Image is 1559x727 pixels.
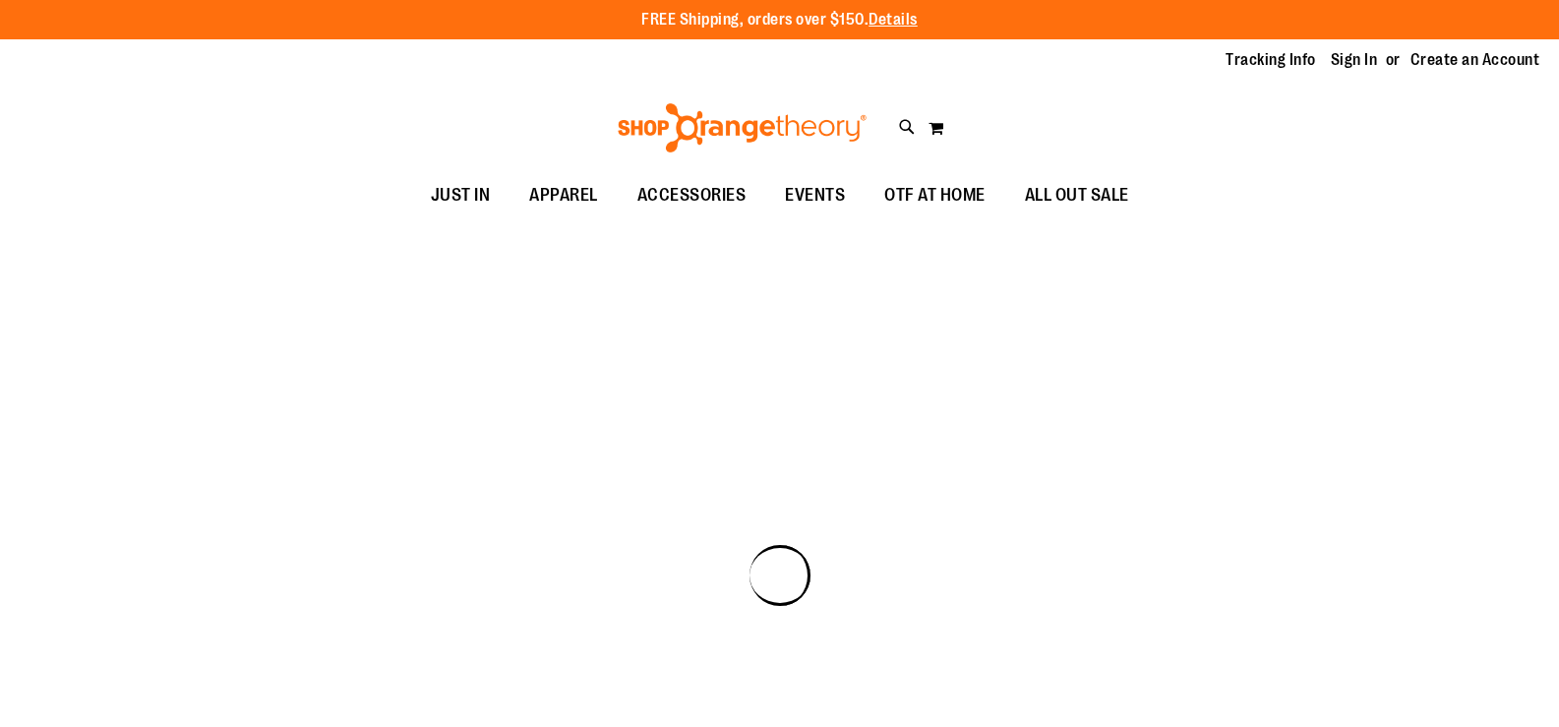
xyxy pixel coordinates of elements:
span: APPAREL [529,173,598,217]
a: Sign In [1331,49,1378,71]
a: ACCESSORIES [618,173,766,218]
img: Shop Orangetheory [615,103,869,152]
span: EVENTS [785,173,845,217]
p: FREE Shipping, orders over $150. [641,9,918,31]
span: ALL OUT SALE [1025,173,1129,217]
a: APPAREL [510,173,618,218]
a: JUST IN [411,173,510,218]
span: OTF AT HOME [884,173,986,217]
span: JUST IN [431,173,491,217]
span: ACCESSORIES [637,173,747,217]
a: EVENTS [765,173,865,218]
a: Details [869,11,918,29]
a: Tracking Info [1226,49,1316,71]
a: Create an Account [1410,49,1540,71]
a: ALL OUT SALE [1005,173,1149,218]
a: OTF AT HOME [865,173,1005,218]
